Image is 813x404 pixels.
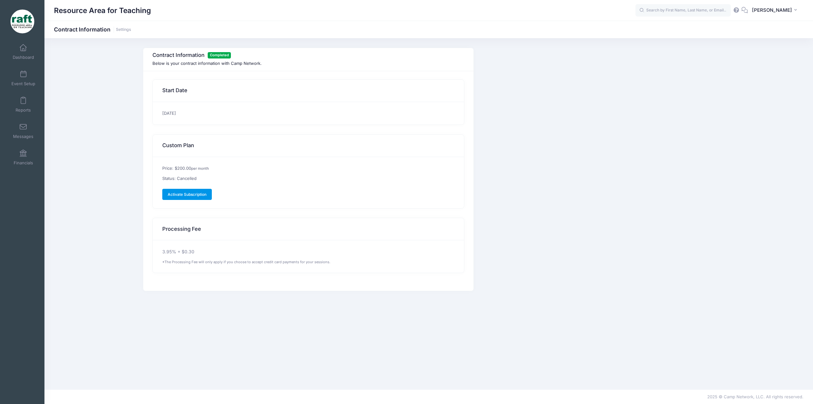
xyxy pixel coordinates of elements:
[14,160,33,166] span: Financials
[162,259,455,265] div: *The Processing Fee will only apply if you choose to accept credit card payments for your sessions.
[162,189,212,200] a: Activate Subscription
[13,134,33,139] span: Messages
[707,394,803,399] span: 2025 © Camp Network, LLC. All rights reserved.
[8,41,38,63] a: Dashboard
[8,146,38,168] a: Financials
[10,10,34,33] img: Resource Area for Teaching
[116,27,131,32] a: Settings
[191,166,209,171] small: per month
[16,107,31,113] span: Reports
[152,52,462,58] h3: Contract Information
[162,165,455,172] p: Price: $200.00
[54,26,131,33] h1: Contract Information
[8,93,38,116] a: Reports
[635,4,731,17] input: Search by First Name, Last Name, or Email...
[162,220,201,238] h3: Processing Fee
[752,7,792,14] span: [PERSON_NAME]
[11,81,35,86] span: Event Setup
[168,192,206,197] span: Activate Subscription
[54,3,151,18] h1: Resource Area for Teaching
[748,3,803,18] button: [PERSON_NAME]
[162,82,187,99] h3: Start Date
[208,52,231,58] span: Completed
[8,120,38,142] a: Messages
[152,60,464,67] p: Below is your contract information with Camp Network.
[8,67,38,89] a: Event Setup
[162,137,194,154] h3: Custom Plan
[153,102,464,125] div: [DATE]
[13,55,34,60] span: Dashboard
[162,175,455,182] p: Status: Cancelled
[162,249,455,255] p: 3.95% + $0.30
